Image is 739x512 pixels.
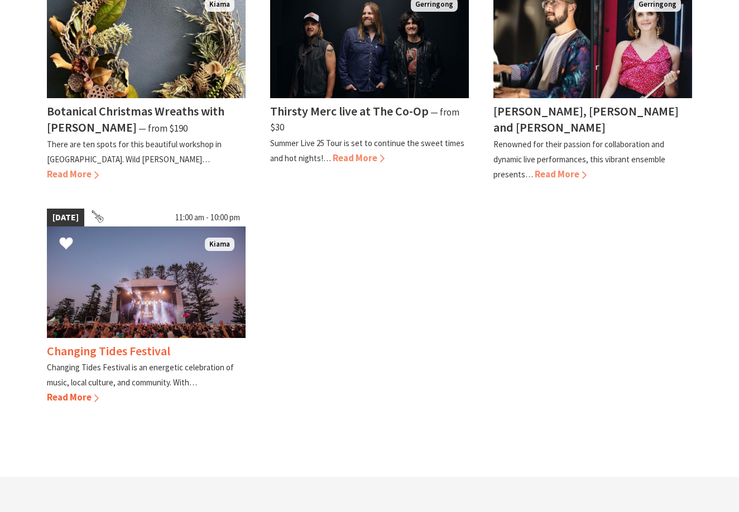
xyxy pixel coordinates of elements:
span: [DATE] [47,209,84,226]
span: 11:00 am - 10:00 pm [170,209,246,226]
a: [DATE] 11:00 am - 10:00 pm Changing Tides Main Stage Kiama Changing Tides Festival Changing Tides... [47,209,246,405]
img: Changing Tides Main Stage [47,226,246,338]
button: Click to Favourite Changing Tides Festival [48,225,84,263]
p: Renowned for their passion for collaboration and dynamic live performances, this vibrant ensemble... [493,139,665,180]
h4: Thirsty Merc live at The Co-Op [270,103,429,119]
span: Read More [333,152,385,164]
span: Read More [47,168,99,180]
span: Read More [47,391,99,403]
span: Read More [535,168,587,180]
h4: Botanical Christmas Wreaths with [PERSON_NAME] [47,103,224,135]
p: There are ten spots for this beautiful workshop in [GEOGRAPHIC_DATA]. Wild [PERSON_NAME]… [47,139,222,165]
h4: [PERSON_NAME], [PERSON_NAME] and [PERSON_NAME] [493,103,679,135]
p: Changing Tides Festival is an energetic celebration of music, local culture, and community. With… [47,362,234,388]
h4: Changing Tides Festival [47,343,170,359]
p: Summer Live 25 Tour is set to continue the sweet times and hot nights!… [270,138,464,163]
span: ⁠— from $190 [138,122,188,134]
span: Kiama [205,238,234,252]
